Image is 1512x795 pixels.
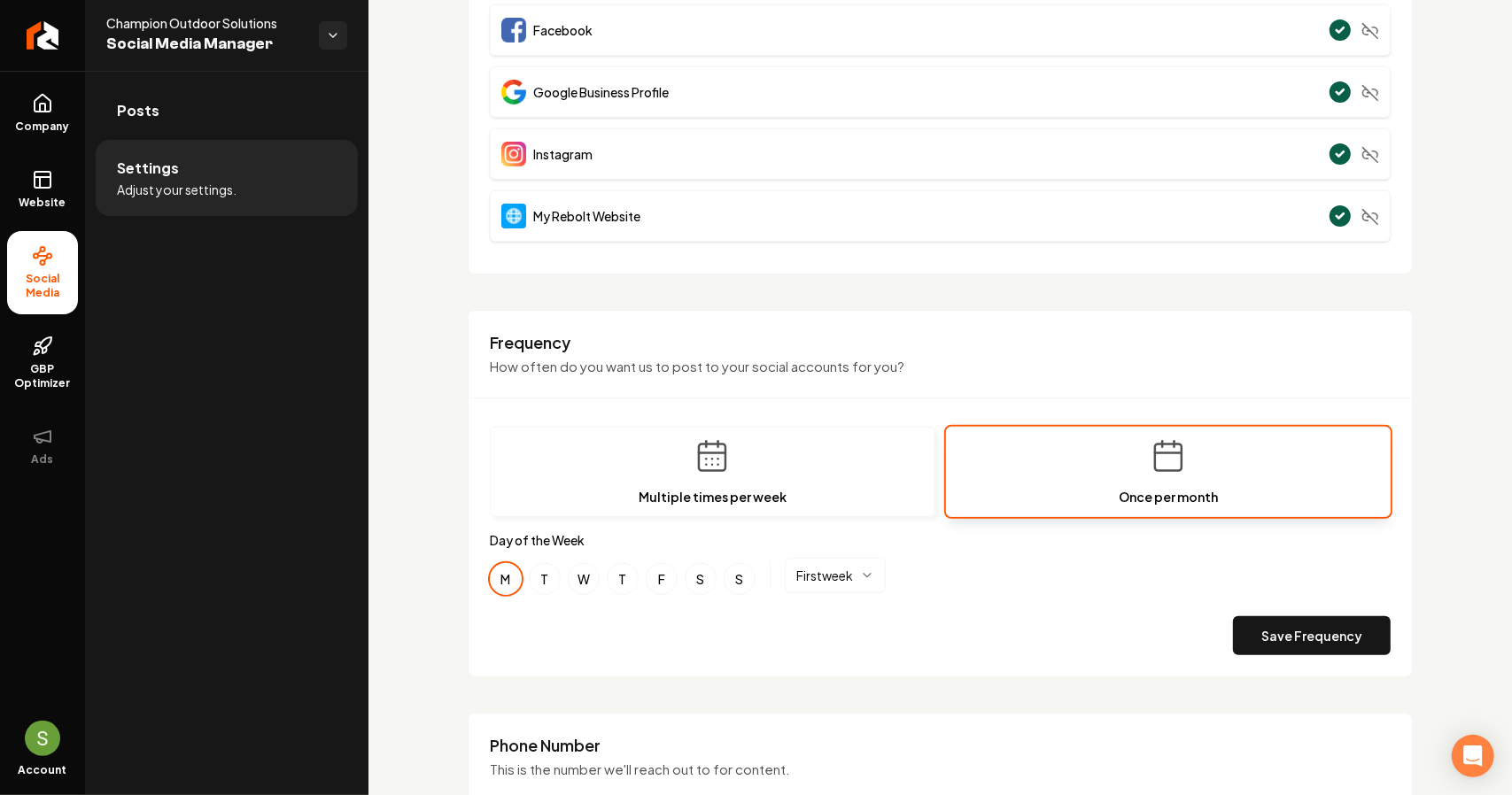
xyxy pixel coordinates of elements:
[646,563,678,595] button: Friday
[501,18,526,42] img: Facebook
[490,735,1391,756] h3: Phone Number
[7,155,78,224] a: Website
[7,362,78,390] span: GBP Optimizer
[724,563,756,595] button: Sunday
[533,83,669,101] span: Google Business Profile
[533,21,593,39] span: Facebook
[685,563,717,595] button: Saturday
[12,196,74,210] span: Website
[501,204,526,228] img: Website
[25,452,61,467] span: Ads
[533,145,593,163] span: Instagram
[117,158,179,179] span: Settings
[490,531,1391,549] label: Day of the Week
[533,207,640,225] span: My Rebolt Website
[7,412,78,481] button: Ads
[490,760,1391,780] p: This is the number we'll reach out to for content.
[117,181,236,198] span: Adjust your settings.
[27,21,59,50] img: Rebolt Logo
[501,142,526,166] img: Instagram
[117,100,159,121] span: Posts
[1452,735,1494,777] div: Open Intercom Messenger
[9,120,77,134] span: Company
[7,321,78,405] a: GBP Optimizer
[7,79,78,148] a: Company
[19,763,67,777] span: Account
[490,332,1391,353] h3: Frequency
[946,427,1392,517] button: Once per month
[25,721,60,756] img: Sales Champion
[25,721,60,756] button: Open user button
[96,82,358,139] a: Posts
[106,32,305,57] span: Social Media Manager
[490,427,935,517] button: Multiple times per week
[106,14,305,32] span: Champion Outdoor Solutions
[529,563,561,595] button: Tuesday
[607,563,639,595] button: Thursday
[490,357,1391,377] p: How often do you want us to post to your social accounts for you?
[1233,616,1391,655] button: Save Frequency
[7,272,78,300] span: Social Media
[490,563,522,595] button: Monday
[501,80,526,104] img: Google
[568,563,600,595] button: Wednesday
